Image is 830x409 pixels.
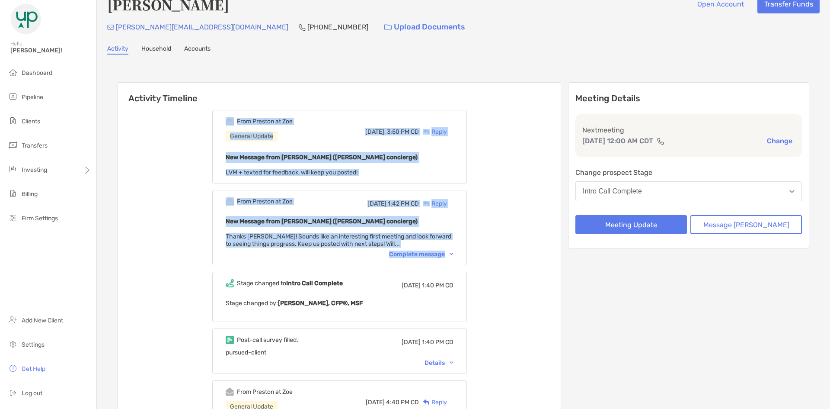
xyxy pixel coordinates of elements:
[789,190,795,193] img: Open dropdown arrow
[307,22,368,32] p: [PHONE_NUMBER]
[386,399,419,406] span: 4:40 PM CD
[22,190,38,198] span: Billing
[141,45,171,55] a: Household
[8,116,18,126] img: clients icon
[22,118,40,125] span: Clients
[419,199,447,208] div: Reply
[286,280,343,287] b: Intro Call Complete
[237,280,343,287] div: Stage changed to
[384,24,392,30] img: button icon
[226,233,451,248] span: Thanks [PERSON_NAME]! Sounds like an interesting first meeting and look forward to seeing things ...
[389,251,453,258] div: Complete message
[226,131,278,142] div: General Update
[237,198,293,205] div: From Preston at Zoe
[22,365,45,373] span: Get Help
[690,215,802,234] button: Message [PERSON_NAME]
[22,69,52,77] span: Dashboard
[226,218,418,225] b: New Message from [PERSON_NAME] ([PERSON_NAME] concierge)
[422,338,453,346] span: 1:40 PM CD
[22,390,42,397] span: Log out
[226,154,418,161] b: New Message from [PERSON_NAME] ([PERSON_NAME] concierge)
[582,135,653,146] p: [DATE] 12:00 AM CDT
[22,142,48,149] span: Transfers
[226,336,234,344] img: Event icon
[8,67,18,77] img: dashboard icon
[388,200,419,207] span: 1:42 PM CD
[107,25,114,30] img: Email Icon
[8,315,18,325] img: add_new_client icon
[575,181,802,201] button: Intro Call Complete
[423,201,430,206] img: Reply icon
[278,300,363,307] b: [PERSON_NAME], CFP®, MSF
[575,167,802,178] p: Change prospect Stage
[764,136,795,145] button: Change
[379,18,471,36] a: Upload Documents
[107,45,128,55] a: Activity
[8,213,18,223] img: firm-settings icon
[226,349,266,356] span: pursued-client
[8,140,18,150] img: transfers icon
[226,169,358,176] span: LVM + texted for feedback, will keep you posted!
[22,215,58,222] span: Firm Settings
[22,341,45,348] span: Settings
[237,388,293,396] div: From Preston at Zoe
[8,91,18,102] img: pipeline icon
[365,128,386,135] span: [DATE],
[425,359,453,367] div: Details
[657,138,664,145] img: communication type
[299,24,306,31] img: Phone Icon
[575,215,687,234] button: Meeting Update
[22,166,47,174] span: Investing
[8,164,18,174] img: investing icon
[366,399,385,406] span: [DATE]
[237,336,298,344] div: Post-call survey filled.
[8,339,18,349] img: settings icon
[22,93,43,101] span: Pipeline
[226,279,234,287] img: Event icon
[226,117,234,126] img: Event icon
[387,128,419,135] span: 3:50 PM CD
[118,83,561,103] h6: Activity Timeline
[422,282,453,289] span: 1:40 PM CD
[402,338,421,346] span: [DATE]
[8,363,18,374] img: get-help icon
[10,3,41,35] img: Zoe Logo
[237,118,293,125] div: From Preston at Zoe
[8,188,18,199] img: billing icon
[226,388,234,396] img: Event icon
[226,298,453,309] p: Stage changed by:
[8,387,18,398] img: logout icon
[226,197,234,206] img: Event icon
[450,361,453,364] img: Chevron icon
[582,125,795,135] p: Next meeting
[583,187,642,195] div: Intro Call Complete
[116,22,288,32] p: [PERSON_NAME][EMAIL_ADDRESS][DOMAIN_NAME]
[22,317,63,324] span: Add New Client
[419,127,447,136] div: Reply
[423,129,430,135] img: Reply icon
[184,45,211,55] a: Accounts
[402,282,421,289] span: [DATE]
[419,398,447,407] div: Reply
[423,399,430,405] img: Reply icon
[450,253,453,255] img: Chevron icon
[367,200,386,207] span: [DATE]
[10,47,91,54] span: [PERSON_NAME]!
[575,93,802,104] p: Meeting Details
